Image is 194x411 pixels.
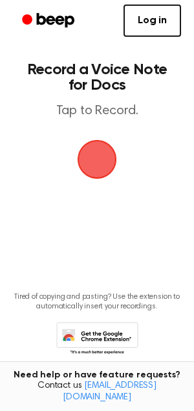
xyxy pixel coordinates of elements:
[23,62,171,93] h1: Record a Voice Note for Docs
[23,103,171,119] p: Tap to Record.
[78,140,116,179] img: Beep Logo
[13,8,86,34] a: Beep
[8,381,186,403] span: Contact us
[63,381,156,402] a: [EMAIL_ADDRESS][DOMAIN_NAME]
[10,292,184,312] p: Tired of copying and pasting? Use the extension to automatically insert your recordings.
[124,5,181,37] a: Log in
